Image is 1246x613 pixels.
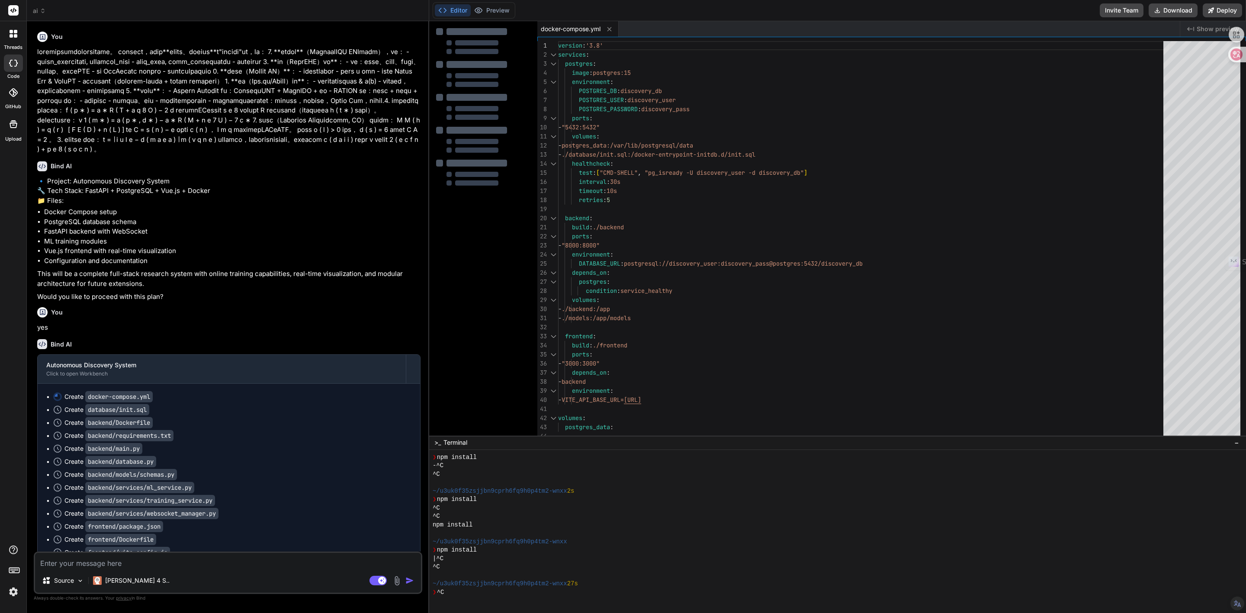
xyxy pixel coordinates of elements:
span: - [558,141,562,149]
span: docker-compose.yml [541,25,601,33]
span: it.sql [735,151,755,158]
h6: You [51,32,63,41]
span: ./database/init.sql:/docker-entrypoint-initdb.d/in [562,151,735,158]
span: version [558,42,582,49]
span: : [582,42,586,49]
img: icon [405,576,414,585]
div: 26 [537,268,547,277]
label: Upload [5,135,22,143]
span: ./models:/app/models [562,314,631,322]
div: Click to collapse the range. [548,50,559,59]
div: Click to collapse the range. [548,414,559,423]
span: : [593,60,596,67]
span: -^C [433,462,443,470]
h6: You [51,308,63,317]
code: backend/services/ml_service.py [85,482,194,493]
span: privacy [116,595,132,600]
div: 12 [537,141,547,150]
span: : [607,178,610,186]
span: : [596,132,600,140]
div: Create [64,405,149,414]
span: , [638,169,641,177]
span: "pg_isready -U discovery_user -d discovery_db" [645,169,804,177]
span: : [610,160,613,167]
span: Show preview [1197,25,1239,33]
span: ports [572,114,589,122]
div: 22 [537,232,547,241]
span: condition [586,287,617,295]
code: backend/database.py [85,456,156,467]
button: Autonomous Discovery SystemClick to open Workbench [38,355,406,383]
span: : [589,223,593,231]
span: image [572,69,589,77]
span: environment [572,387,610,395]
code: frontend/vite.config.js [85,547,170,558]
span: ❯ [433,546,437,555]
img: settings [6,584,21,599]
span: >_ [434,438,441,447]
img: attachment [392,576,402,586]
div: 19 [537,205,547,214]
div: Create [64,470,177,479]
span: discovery_db [620,87,662,95]
span: : [586,51,589,58]
div: Click to collapse the range. [548,159,559,168]
p: Would you like to proceed with this plan? [37,292,421,302]
span: : [603,196,607,204]
span: retries [579,196,603,204]
label: threads [4,44,22,51]
span: : [603,187,607,195]
span: ^C [433,504,440,513]
span: ^C [433,563,440,571]
p: This will be a complete full-stack research system with online training capabilities, real-time v... [37,269,421,289]
div: 21 [537,223,547,232]
label: GitHub [5,103,21,110]
span: : [610,387,613,395]
code: docker-compose.yml [85,391,153,402]
span: test [579,169,593,177]
p: Always double-check its answers. Your in Bind [34,594,422,602]
span: ports [572,232,589,240]
span: ~/u3uk0f35zsjjbn9cprh6fq9h0p4tm2-wnxx [433,580,567,588]
div: 41 [537,404,547,414]
div: 36 [537,359,547,368]
label: code [7,73,19,80]
code: backend/models/schemas.py [85,469,177,480]
span: - [558,359,562,367]
img: Claude 4 Sonnet [93,576,102,585]
span: : [589,341,593,349]
code: backend/Dockerfile [85,417,153,428]
span: npm install [433,521,472,530]
img: Pick Models [77,577,84,584]
span: : [607,269,610,276]
span: postgres [565,60,593,67]
div: Click to collapse the range. [548,332,559,341]
div: Create [64,418,153,427]
p: 🔹 Project: Autonomous Discovery System 🔧 Tech Stack: FastAPI + PostgreSQL + Vue.js + Docker 📁 Files: [37,177,421,206]
span: 27s [567,580,578,588]
span: : [589,350,593,358]
p: Source [54,576,74,585]
span: : [624,96,627,104]
div: 28 [537,286,547,295]
span: : [589,69,593,77]
p: yes [37,323,421,333]
span: backend [565,214,589,222]
span: depends_on [572,269,607,276]
div: 4 [537,68,547,77]
button: Download [1149,3,1198,17]
div: Click to collapse the range. [548,386,559,395]
div: 23 [537,241,547,250]
span: - [558,314,562,322]
span: - [558,378,562,385]
span: postgres:15 [593,69,631,77]
span: POSTGRES_DB [579,87,617,95]
div: 9 [537,114,547,123]
span: : [596,296,600,304]
span: − [1234,438,1239,447]
div: Create [64,522,163,531]
span: : [638,105,641,113]
span: ^C [433,470,440,479]
span: ] [804,169,807,177]
div: Click to collapse the range. [548,232,559,241]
